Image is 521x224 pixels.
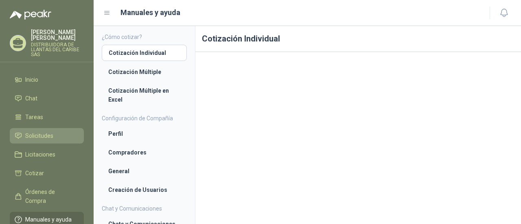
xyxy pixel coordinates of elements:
[10,184,84,209] a: Órdenes de Compra
[102,33,187,41] h4: ¿Cómo cotizar?
[10,10,51,20] img: Logo peakr
[102,64,187,80] a: Cotización Múltiple
[25,169,44,178] span: Cotizar
[10,91,84,106] a: Chat
[25,113,43,122] span: Tareas
[108,67,180,76] li: Cotización Múltiple
[120,7,180,18] h1: Manuales y ayuda
[25,131,53,140] span: Solicitudes
[195,26,521,52] h1: Cotización Individual
[102,145,187,160] a: Compradores
[25,215,72,224] span: Manuales y ayuda
[31,42,84,57] p: DISTRIBUIDORA DE LLANTAS DEL CARIBE SAS
[109,48,180,57] li: Cotización Individual
[25,150,55,159] span: Licitaciones
[31,29,84,41] p: [PERSON_NAME] [PERSON_NAME]
[102,126,187,141] a: Perfil
[108,185,180,194] li: Creación de Usuarios
[108,129,180,138] li: Perfil
[102,204,187,213] h4: Chat y Comunicaciones
[25,75,38,84] span: Inicio
[25,187,76,205] span: Órdenes de Compra
[10,72,84,87] a: Inicio
[108,148,180,157] li: Compradores
[10,128,84,144] a: Solicitudes
[10,147,84,162] a: Licitaciones
[102,45,187,61] a: Cotización Individual
[108,167,180,176] li: General
[10,109,84,125] a: Tareas
[108,86,180,104] li: Cotización Múltiple en Excel
[25,94,37,103] span: Chat
[102,163,187,179] a: General
[102,83,187,107] a: Cotización Múltiple en Excel
[102,114,187,123] h4: Configuración de Compañía
[10,165,84,181] a: Cotizar
[102,182,187,198] a: Creación de Usuarios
